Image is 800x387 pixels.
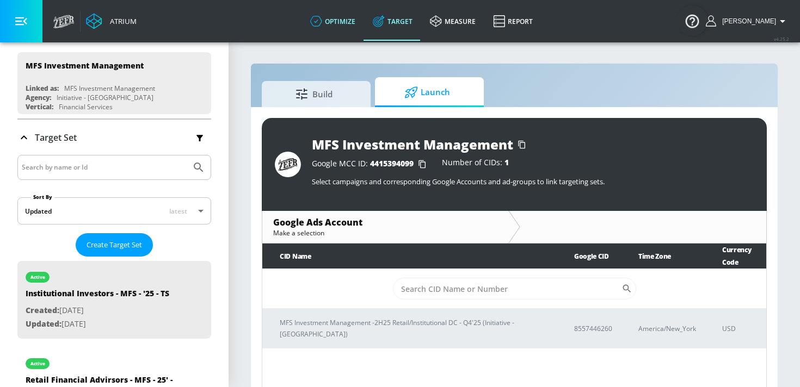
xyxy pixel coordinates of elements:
[574,323,612,334] p: 8557446260
[557,244,621,269] th: Google CID
[22,160,187,174] input: Search by name or Id
[17,261,211,339] div: activeInstitutional Investors - MFS - '25 - TSCreated:[DATE]Updated:[DATE]
[262,244,557,269] th: CID Name
[273,81,355,107] span: Build
[504,157,509,167] span: 1
[26,304,169,317] p: [DATE]
[17,52,211,114] div: MFS Investment ManagementLinked as:MFS Investment ManagementAgency:Initiative - [GEOGRAPHIC_DATA]...
[25,207,52,216] div: Updated
[774,36,789,42] span: v 4.25.2
[677,5,707,36] button: Open Resource Center
[280,317,548,340] p: MFS Investment Management -2H25 Retail/Institutional DC - Q4'25 (Initiative - [GEOGRAPHIC_DATA])
[26,60,144,71] div: MFS Investment Management
[169,207,187,216] span: latest
[638,323,696,334] p: America/New_York
[705,244,766,269] th: Currency Code
[722,323,758,334] p: USD
[59,102,113,111] div: Financial Services
[30,361,45,366] div: active
[301,2,364,41] a: optimize
[26,84,59,93] div: Linked as:
[26,288,169,304] div: Institutional Investors - MFS - '25 - TS
[26,317,169,331] p: [DATE]
[31,193,54,201] label: Sort By
[386,79,469,105] span: Launch
[393,278,621,299] input: Search CID Name or Number
[312,159,431,170] div: Google MCC ID:
[273,228,497,238] div: Make a selection
[17,120,211,155] div: Target Set
[86,13,137,29] a: Atrium
[30,274,45,280] div: active
[621,244,705,269] th: Time Zone
[312,177,754,186] p: Select campaigns and corresponding Google Accounts and ad-groups to link targeting sets.
[718,17,776,25] span: login as: kacey.labar@zefr.com
[262,211,508,243] div: Google Ads AccountMake a selection
[87,239,142,251] span: Create Target Set
[26,319,61,329] span: Updated:
[364,2,421,41] a: Target
[484,2,541,41] a: Report
[273,216,497,228] div: Google Ads Account
[393,278,636,299] div: Search CID Name or Number
[76,233,153,257] button: Create Target Set
[26,93,51,102] div: Agency:
[706,15,789,28] button: [PERSON_NAME]
[57,93,153,102] div: Initiative - [GEOGRAPHIC_DATA]
[312,135,513,153] div: MFS Investment Management
[421,2,484,41] a: measure
[64,84,155,93] div: MFS Investment Management
[26,102,53,111] div: Vertical:
[106,16,137,26] div: Atrium
[35,132,77,143] p: Target Set
[370,158,414,168] span: 4415394099
[442,159,509,170] div: Number of CIDs:
[26,305,59,315] span: Created:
